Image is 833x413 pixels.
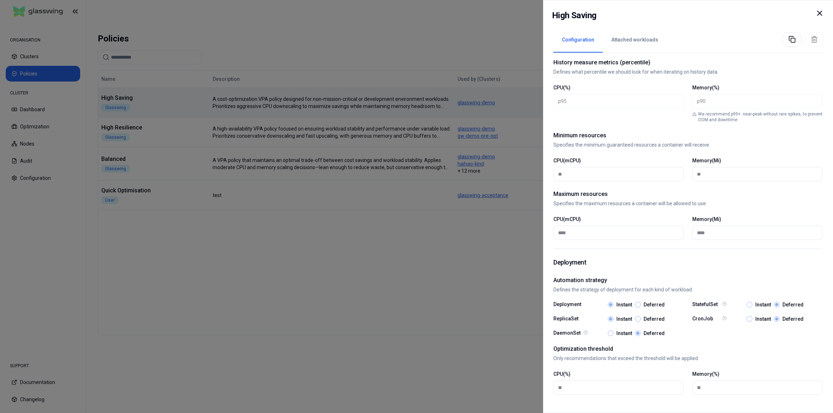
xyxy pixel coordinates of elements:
[553,28,603,53] button: Configuration
[553,141,823,148] p: Specifies the minimum guaranteed resources a container will receive.
[755,316,771,321] label: Instant
[553,330,582,336] label: DaemonSet
[553,200,823,207] p: Specifies the maximum resources a container will be allowed to use.
[692,158,721,163] label: Memory(Mi)
[692,316,721,322] label: CronJob
[692,371,720,377] label: Memory(%)
[616,302,632,307] label: Instant
[692,216,721,222] label: Memory(Mi)
[552,9,596,22] h2: High Saving
[692,302,721,308] label: StatefulSet
[553,58,823,67] h2: History measure metrics (percentile)
[553,302,582,308] label: Deployment
[553,216,581,222] label: CPU(mCPU)
[644,331,665,336] label: Deferred
[553,345,823,353] h2: Optimization threshold
[616,331,632,336] label: Instant
[553,355,823,362] p: Only recommendations that exceed the threshold will be applied.
[603,28,667,53] button: Attached workloads
[644,302,665,307] label: Deferred
[616,316,632,321] label: Instant
[553,371,571,377] label: CPU(%)
[783,316,804,321] label: Deferred
[783,302,804,307] label: Deferred
[553,158,581,163] label: CPU(mCPU)
[553,190,823,198] h2: Maximum resources
[553,276,823,285] h2: Automation strategy
[698,111,823,123] p: We recommend p99+: near-peak without rare spikes, to prevent OOM and downtime.
[553,286,823,293] p: Defines the strategy of deployment for each kind of workload.
[755,302,771,307] label: Instant
[553,316,582,322] label: ReplicaSet
[553,85,571,90] label: CPU(%)
[553,257,823,267] h1: Deployment
[644,316,665,321] label: Deferred
[553,68,823,75] p: Defines what percentile we should look for when iterating on history data.
[692,85,720,90] label: Memory(%)
[553,131,823,140] h2: Minimum resources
